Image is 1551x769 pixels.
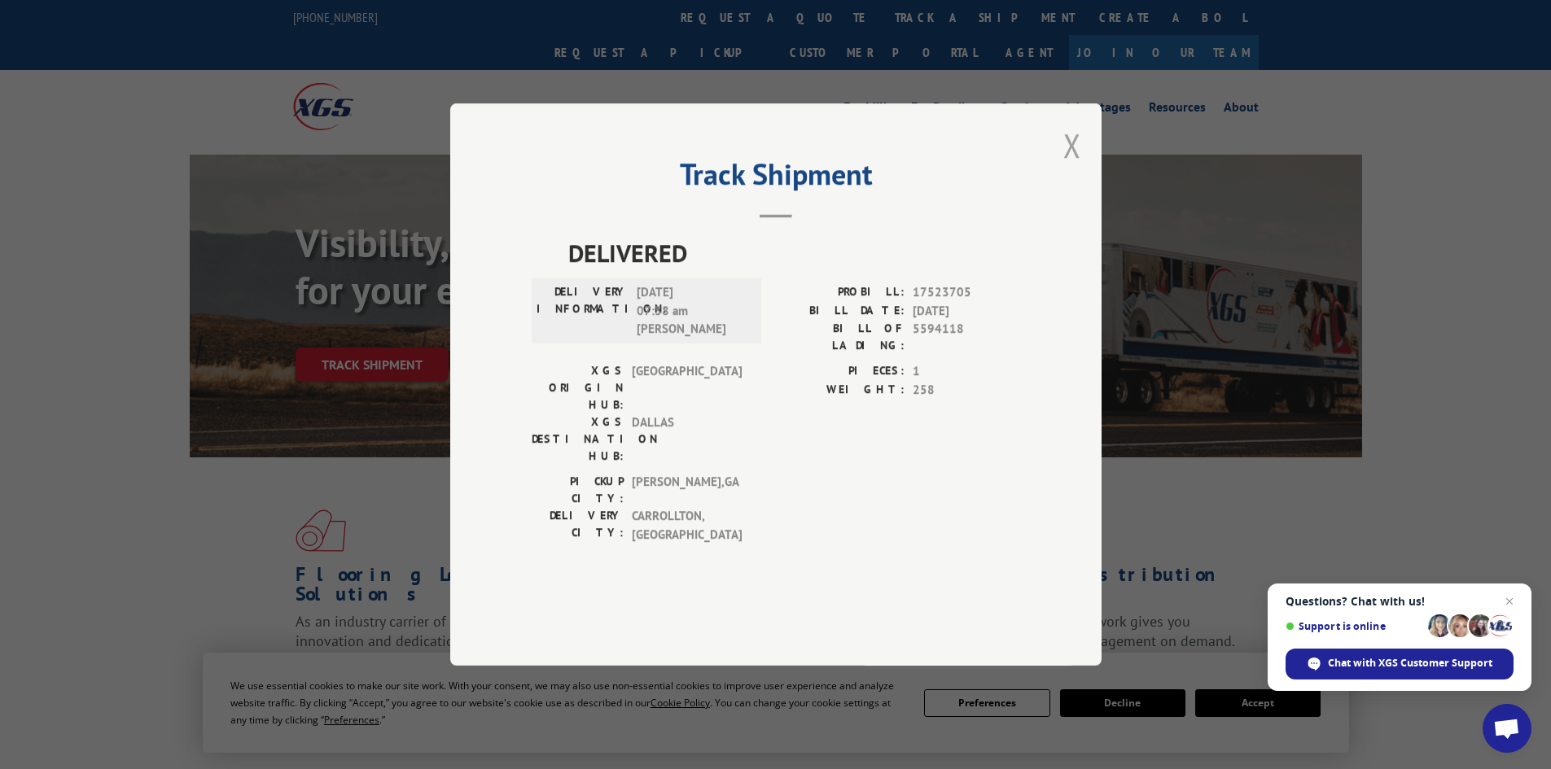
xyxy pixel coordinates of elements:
span: Chat with XGS Customer Support [1328,656,1492,671]
span: CARROLLTON , [GEOGRAPHIC_DATA] [632,507,742,544]
label: XGS ORIGIN HUB: [532,362,624,413]
span: [DATE] 07:38 am [PERSON_NAME] [637,283,747,339]
span: Close chat [1500,592,1519,611]
label: DELIVERY INFORMATION: [537,283,629,339]
button: Close modal [1063,124,1081,167]
label: DELIVERY CITY: [532,507,624,544]
span: Questions? Chat with us! [1286,595,1514,608]
label: BILL OF LADING: [776,320,905,354]
div: Chat with XGS Customer Support [1286,649,1514,679]
span: DALLAS [632,413,742,465]
span: DELIVERED [568,234,1020,271]
span: 258 [913,381,1020,400]
span: [DATE] [913,302,1020,321]
span: 1 [913,362,1020,381]
label: XGS DESTINATION HUB: [532,413,624,465]
label: WEIGHT: [776,381,905,400]
label: PICKUP CITY: [532,473,624,507]
span: 17523705 [913,283,1020,302]
label: BILL DATE: [776,302,905,321]
span: [PERSON_NAME] , GA [632,473,742,507]
label: PROBILL: [776,283,905,302]
span: Support is online [1286,620,1422,632]
div: Open chat [1483,704,1531,753]
span: [GEOGRAPHIC_DATA] [632,362,742,413]
h2: Track Shipment [532,163,1020,194]
label: PIECES: [776,362,905,381]
span: 5594118 [913,320,1020,354]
